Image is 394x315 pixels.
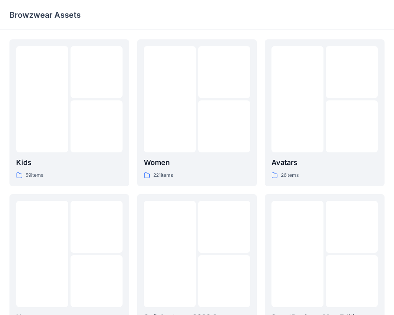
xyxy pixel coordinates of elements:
p: Women [144,157,250,168]
p: Browzwear Assets [9,9,81,20]
p: Kids [16,157,123,168]
p: 26 items [281,171,299,180]
p: 221 items [153,171,173,180]
p: 59 items [26,171,43,180]
a: Kids59items [9,39,129,186]
p: Avatars [271,157,378,168]
a: Avatars26items [265,39,385,186]
a: Women221items [137,39,257,186]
